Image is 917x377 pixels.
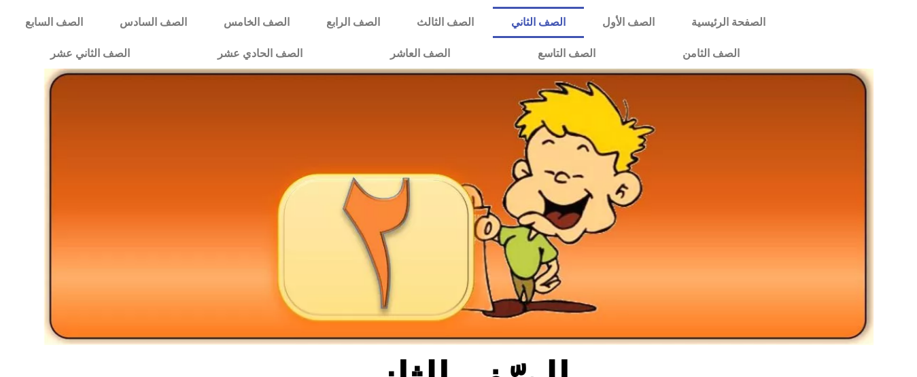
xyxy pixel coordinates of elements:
[7,38,174,69] a: الصف الثاني عشر
[584,7,673,38] a: الصف الأول
[493,7,584,38] a: الصف الثاني
[398,7,492,38] a: الصف الثالث
[673,7,784,38] a: الصفحة الرئيسية
[7,7,101,38] a: الصف السابع
[494,38,639,69] a: الصف التاسع
[205,7,308,38] a: الصف الخامس
[174,38,347,69] a: الصف الحادي عشر
[347,38,494,69] a: الصف العاشر
[101,7,205,38] a: الصف السادس
[308,7,398,38] a: الصف الرابع
[639,38,784,69] a: الصف الثامن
